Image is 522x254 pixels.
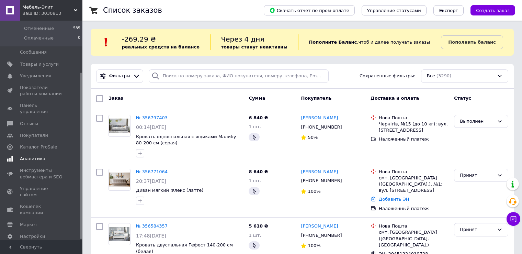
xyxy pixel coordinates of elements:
span: Создать заказ [476,8,510,13]
h1: Список заказов [103,6,162,14]
span: Сообщения [20,49,47,55]
b: товары станут неактивны [221,44,287,49]
a: Фото товару [109,115,130,137]
span: Сохраненные фильтры: [360,73,416,79]
span: (3290) [436,73,451,78]
span: Маркет [20,222,37,228]
span: Доставка и оплата [371,96,419,101]
a: Фото товару [109,223,130,245]
div: смт. [GEOGRAPHIC_DATA] ([GEOGRAPHIC_DATA], [GEOGRAPHIC_DATA].) [379,229,449,248]
a: № 356771064 [136,169,168,174]
span: Показатели работы компании [20,85,64,97]
img: Фото товару [109,173,130,187]
span: 17:48[DATE] [136,233,166,239]
span: 0 [78,35,80,41]
span: 5 610 ₴ [249,223,268,229]
div: Чернігів, №15 (до 10 кг): вул. [STREET_ADDRESS] [379,121,449,133]
span: 1 шт. [249,178,261,183]
span: Статус [454,96,471,101]
a: Создать заказ [464,8,515,13]
a: [PERSON_NAME] [301,223,338,230]
span: Управление статусами [367,8,421,13]
span: 100% [308,243,320,248]
a: [PERSON_NAME] [301,115,338,121]
button: Скачать отчет по пром-оплате [264,5,355,15]
span: Фильтры [109,73,130,79]
a: Диван мягкий Флекс (латте) [136,188,203,193]
b: Пополните Баланс [309,40,357,45]
div: Нова Пошта [379,169,449,175]
div: [PHONE_NUMBER] [299,176,343,185]
span: Все [427,73,435,79]
a: Добавить ЭН [379,197,409,202]
span: Экспорт [439,8,458,13]
div: Принят [460,226,494,233]
span: Покупатели [20,132,48,139]
button: Экспорт [433,5,464,15]
span: Отзывы [20,121,38,127]
span: 585 [73,25,80,32]
span: Скачать отчет по пром-оплате [269,7,349,13]
span: 6 840 ₴ [249,115,268,120]
div: Нова Пошта [379,223,449,229]
span: Инструменты вебмастера и SEO [20,167,64,180]
img: :exclamation: [101,37,111,47]
a: № 356797403 [136,115,168,120]
span: 100% [308,189,320,194]
div: Наложенный платеж [379,136,449,142]
span: Оплаченные [24,35,54,41]
span: 00:14[DATE] [136,124,166,130]
span: Настройки [20,233,45,240]
div: Нова Пошта [379,115,449,121]
div: [PHONE_NUMBER] [299,231,343,240]
a: Фото товару [109,169,130,191]
span: 20:37[DATE] [136,178,166,184]
span: Аналитика [20,156,45,162]
img: Фото товару [109,227,130,241]
img: Фото товару [109,119,130,133]
span: Товары и услуги [20,61,59,67]
span: Уведомления [20,73,51,79]
span: Управление сайтом [20,186,64,198]
span: Каталог ProSale [20,144,57,150]
span: 1 шт. [249,124,261,129]
span: 8 640 ₴ [249,169,268,174]
a: Пополнить баланс [441,35,503,49]
a: Кровать двуспальная Гефест 140-200 см (белая) [136,242,233,254]
span: -269.29 ₴ [122,35,156,43]
span: Кошелек компании [20,203,64,216]
span: Мебель-Элит [22,4,74,10]
div: , чтоб и далее получать заказы [298,34,441,50]
input: Поиск по номеру заказа, ФИО покупателя, номеру телефона, Email, номеру накладной [149,69,329,83]
a: № 356584357 [136,223,168,229]
button: Управление статусами [362,5,427,15]
div: Ваш ID: 3030813 [22,10,82,16]
span: 1 шт. [249,233,261,238]
span: Покупатель [301,96,331,101]
a: [PERSON_NAME] [301,169,338,175]
b: Пополнить баланс [448,40,496,45]
span: Сумма [249,96,265,101]
span: Отмененные [24,25,54,32]
div: [PHONE_NUMBER] [299,123,343,132]
b: реальных средств на балансе [122,44,200,49]
div: смт. [GEOGRAPHIC_DATA] ([GEOGRAPHIC_DATA].), №1: вул. [STREET_ADDRESS] [379,175,449,194]
span: Заказ [109,96,123,101]
a: Кровать односпальная с ящиками Малибу 80-200 см (серая) [136,134,236,146]
div: Принят [460,172,494,179]
button: Чат с покупателем [507,212,520,226]
div: Наложенный платеж [379,206,449,212]
button: Создать заказ [470,5,515,15]
span: 50% [308,135,318,140]
div: Выполнен [460,118,494,125]
span: Панель управления [20,102,64,115]
span: Через 4 дня [221,35,264,43]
